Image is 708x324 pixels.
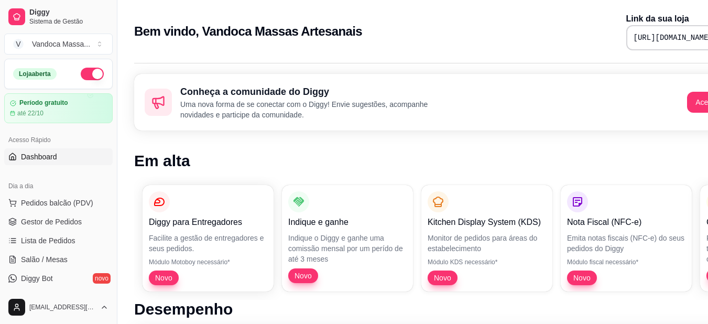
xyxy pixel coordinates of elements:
span: Diggy Bot [21,273,53,284]
p: Uma nova forma de se conectar com o Diggy! Envie sugestões, acompanhe novidades e participe da co... [180,99,449,120]
button: [EMAIL_ADDRESS][DOMAIN_NAME] [4,295,113,320]
a: Gestor de Pedidos [4,213,113,230]
span: Novo [569,273,595,283]
a: Salão / Mesas [4,251,113,268]
p: Monitor de pedidos para áreas do estabelecimento [428,233,546,254]
span: Novo [151,273,177,283]
button: Indique e ganheIndique o Diggy e ganhe uma comissão mensal por um perído de até 3 mesesNovo [282,185,413,291]
p: Emita notas fiscais (NFC-e) do seus pedidos do Diggy [567,233,685,254]
span: Lista de Pedidos [21,235,75,246]
p: Nota Fiscal (NFC-e) [567,216,685,229]
div: Vandoca Massa ... [32,39,90,49]
article: até 22/10 [17,109,43,117]
span: Diggy [29,8,108,17]
button: Nota Fiscal (NFC-e)Emita notas fiscais (NFC-e) do seus pedidos do DiggyMódulo fiscal necessário*Novo [561,185,692,291]
p: Diggy para Entregadores [149,216,267,229]
h2: Conheça a comunidade do Diggy [180,84,449,99]
article: Período gratuito [19,99,68,107]
span: Salão / Mesas [21,254,68,265]
p: Módulo Motoboy necessário* [149,258,267,266]
a: Período gratuitoaté 22/10 [4,93,113,123]
span: V [13,39,24,49]
span: Novo [290,271,316,281]
span: Gestor de Pedidos [21,217,82,227]
button: Pedidos balcão (PDV) [4,195,113,211]
button: Select a team [4,34,113,55]
p: Indique e ganhe [288,216,407,229]
p: Kitchen Display System (KDS) [428,216,546,229]
div: Dia a dia [4,178,113,195]
a: Lista de Pedidos [4,232,113,249]
span: Sistema de Gestão [29,17,108,26]
p: Facilite a gestão de entregadores e seus pedidos. [149,233,267,254]
a: DiggySistema de Gestão [4,4,113,29]
div: Loja aberta [13,68,57,80]
span: Novo [430,273,455,283]
a: Dashboard [4,148,113,165]
span: Dashboard [21,152,57,162]
span: Pedidos balcão (PDV) [21,198,93,208]
p: Módulo fiscal necessário* [567,258,685,266]
h2: Bem vindo, Vandoca Massas Artesanais [134,23,362,40]
p: Indique o Diggy e ganhe uma comissão mensal por um perído de até 3 meses [288,233,407,264]
a: Diggy Botnovo [4,270,113,287]
a: KDS [4,289,113,306]
button: Kitchen Display System (KDS)Monitor de pedidos para áreas do estabelecimentoMódulo KDS necessário... [421,185,552,291]
button: Diggy para EntregadoresFacilite a gestão de entregadores e seus pedidos.Módulo Motoboy necessário... [143,185,274,291]
button: Alterar Status [81,68,104,80]
p: Módulo KDS necessário* [428,258,546,266]
span: [EMAIL_ADDRESS][DOMAIN_NAME] [29,303,96,311]
div: Acesso Rápido [4,132,113,148]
